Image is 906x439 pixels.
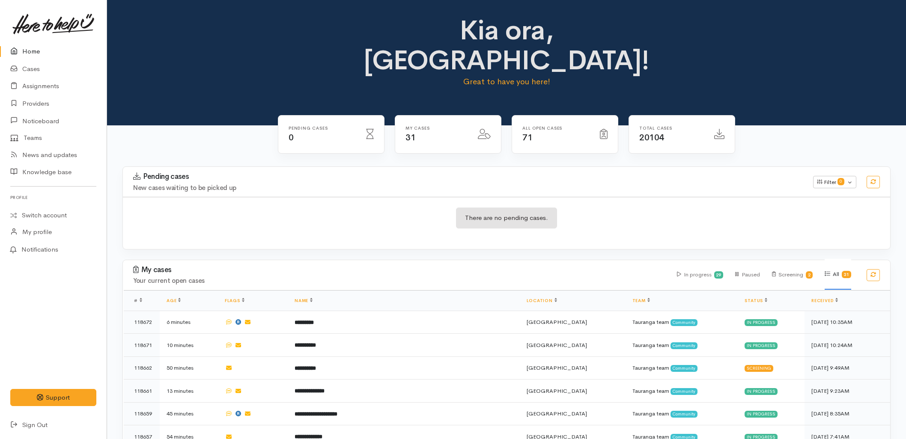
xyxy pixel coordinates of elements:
div: All [825,259,851,290]
h3: Pending cases [133,172,803,181]
td: 118662 [124,356,160,380]
a: Location [527,298,557,303]
a: Status [745,298,767,303]
h6: All Open cases [522,126,590,131]
td: [DATE] 8:35AM [805,402,890,425]
td: Tauranga team [626,402,738,425]
p: Great to have you here! [317,76,696,88]
td: 10 minutes [160,334,218,357]
span: 71 [522,132,532,143]
h4: Your current open cases [133,277,667,285]
td: 118659 [124,402,160,425]
a: Name [295,298,313,303]
h6: Total cases [639,126,704,131]
button: Support [10,389,96,406]
div: In progress [677,259,724,290]
td: [DATE] 9:23AM [805,380,890,403]
div: Screening [745,365,773,372]
h3: My cases [133,266,667,274]
span: Community [671,411,697,418]
span: Community [671,319,697,326]
td: [DATE] 10:35AM [805,311,890,334]
td: 118661 [124,380,160,403]
span: [GEOGRAPHIC_DATA] [527,387,587,395]
div: There are no pending cases. [456,208,557,228]
td: 118672 [124,311,160,334]
span: 20104 [639,132,664,143]
span: 0 [289,132,294,143]
span: [GEOGRAPHIC_DATA] [527,318,587,326]
a: Age [167,298,181,303]
button: Filter0 [813,176,856,189]
td: Tauranga team [626,356,738,380]
span: # [134,298,142,303]
span: Community [671,342,697,349]
div: In progress [745,319,778,326]
div: In progress [745,342,778,349]
td: Tauranga team [626,380,738,403]
td: 6 minutes [160,311,218,334]
div: In progress [745,388,778,395]
div: Screening [772,259,813,290]
a: Flags [225,298,244,303]
h6: Profile [10,192,96,203]
td: [DATE] 10:24AM [805,334,890,357]
td: [DATE] 9:49AM [805,356,890,380]
div: In progress [745,411,778,418]
span: 31 [405,132,415,143]
a: Team [632,298,650,303]
td: Tauranga team [626,334,738,357]
b: 31 [844,272,849,277]
td: 13 minutes [160,380,218,403]
span: Community [671,365,697,372]
span: [GEOGRAPHIC_DATA] [527,410,587,417]
td: Tauranga team [626,311,738,334]
h4: New cases waiting to be picked up [133,184,803,192]
b: 2 [808,272,811,278]
h6: Pending cases [289,126,356,131]
span: Community [671,388,697,395]
span: [GEOGRAPHIC_DATA] [527,341,587,349]
a: Received [811,298,838,303]
b: 29 [716,272,721,278]
span: [GEOGRAPHIC_DATA] [527,364,587,371]
h1: Kia ora, [GEOGRAPHIC_DATA]! [317,15,696,76]
div: Paused [735,259,760,290]
td: 118671 [124,334,160,357]
td: 45 minutes [160,402,218,425]
span: 0 [837,178,844,185]
h6: My cases [405,126,468,131]
td: 50 minutes [160,356,218,380]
